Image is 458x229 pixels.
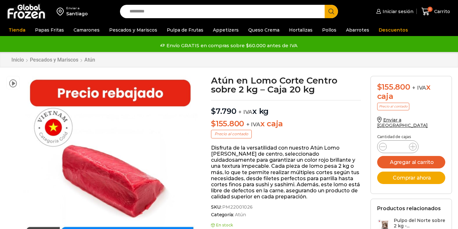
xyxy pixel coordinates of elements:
[377,135,445,139] p: Cantidad de cajas
[375,5,413,18] a: Iniciar sesión
[57,6,66,17] img: address-field-icon.svg
[221,204,253,210] span: PM22001026
[343,24,372,36] a: Abarrotes
[245,24,283,36] a: Queso Crema
[211,145,361,200] p: Disfruta de la versatilidad con nuestro Atún Lomo [PERSON_NAME] de centro, seleccionado cuidadosa...
[392,142,404,151] input: Product quantity
[319,24,340,36] a: Pollos
[5,24,29,36] a: Tienda
[211,100,361,116] p: x kg
[211,119,361,129] p: x caja
[377,117,428,128] a: Enviar a [GEOGRAPHIC_DATA]
[381,8,413,15] span: Iniciar sesión
[211,119,244,128] bdi: 155.800
[246,121,260,128] span: + IVA
[211,76,361,94] h1: Atún en Lomo Corte Centro sobre 2 kg – Caja 20 kg
[164,24,207,36] a: Pulpa de Frutas
[32,24,67,36] a: Papas Fritas
[211,130,252,138] p: Precio al contado
[66,6,88,11] div: Enviar a
[376,24,411,36] a: Descuentos
[325,5,338,18] button: Search button
[210,24,242,36] a: Appetizers
[377,82,382,92] span: $
[427,7,433,12] span: 0
[211,119,216,128] span: $
[377,82,410,92] bdi: 155.800
[377,103,409,110] p: Precio al contado
[70,24,103,36] a: Camarones
[377,156,445,168] button: Agregar al carrito
[211,204,361,210] span: SKU:
[377,83,445,101] div: x caja
[84,57,95,63] a: Atún
[234,212,246,218] a: Atún
[11,57,24,63] a: Inicio
[211,223,361,227] p: En stock
[412,85,426,91] span: + IVA
[394,218,445,229] h3: Pulpo del Norte sobre 2 kg -...
[420,4,452,19] a: 0 Carrito
[211,107,216,116] span: $
[377,205,441,211] h2: Productos relacionados
[286,24,316,36] a: Hortalizas
[211,212,361,218] span: Categoría:
[66,11,88,17] div: Santiago
[106,24,160,36] a: Pescados y Mariscos
[30,57,79,63] a: Pescados y Mariscos
[377,172,445,184] button: Comprar ahora
[211,107,236,116] bdi: 7.790
[11,57,95,63] nav: Breadcrumb
[238,109,252,115] span: + IVA
[433,8,450,15] span: Carrito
